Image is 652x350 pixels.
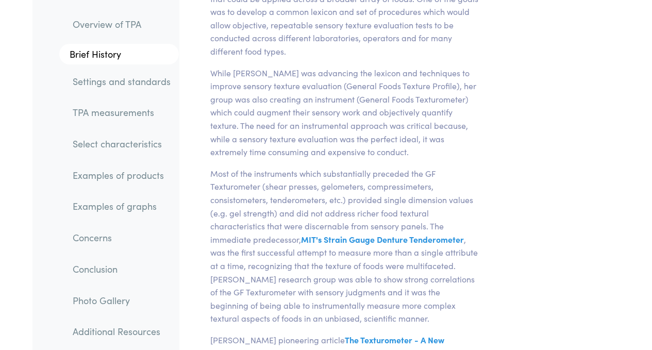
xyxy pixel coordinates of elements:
[64,194,179,218] a: Examples of graphs
[64,163,179,187] a: Examples of products
[64,69,179,93] a: Settings and standards
[301,234,464,245] span: MIT's Strain Gauge Denture Tenderometer
[64,288,179,312] a: Photo Gallery
[64,101,179,124] a: TPA measurements
[64,320,179,343] a: Additional Resources
[59,44,179,64] a: Brief History
[210,66,479,159] p: While [PERSON_NAME] was advancing the lexicon and techniques to improve sensory texture evaluatio...
[64,226,179,249] a: Concerns
[64,132,179,156] a: Select characteristics
[64,12,179,36] a: Overview of TPA
[64,257,179,281] a: Conclusion
[210,167,479,325] p: Most of the instruments which substantially preceded the GF Texturometer (shear presses, gelomete...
